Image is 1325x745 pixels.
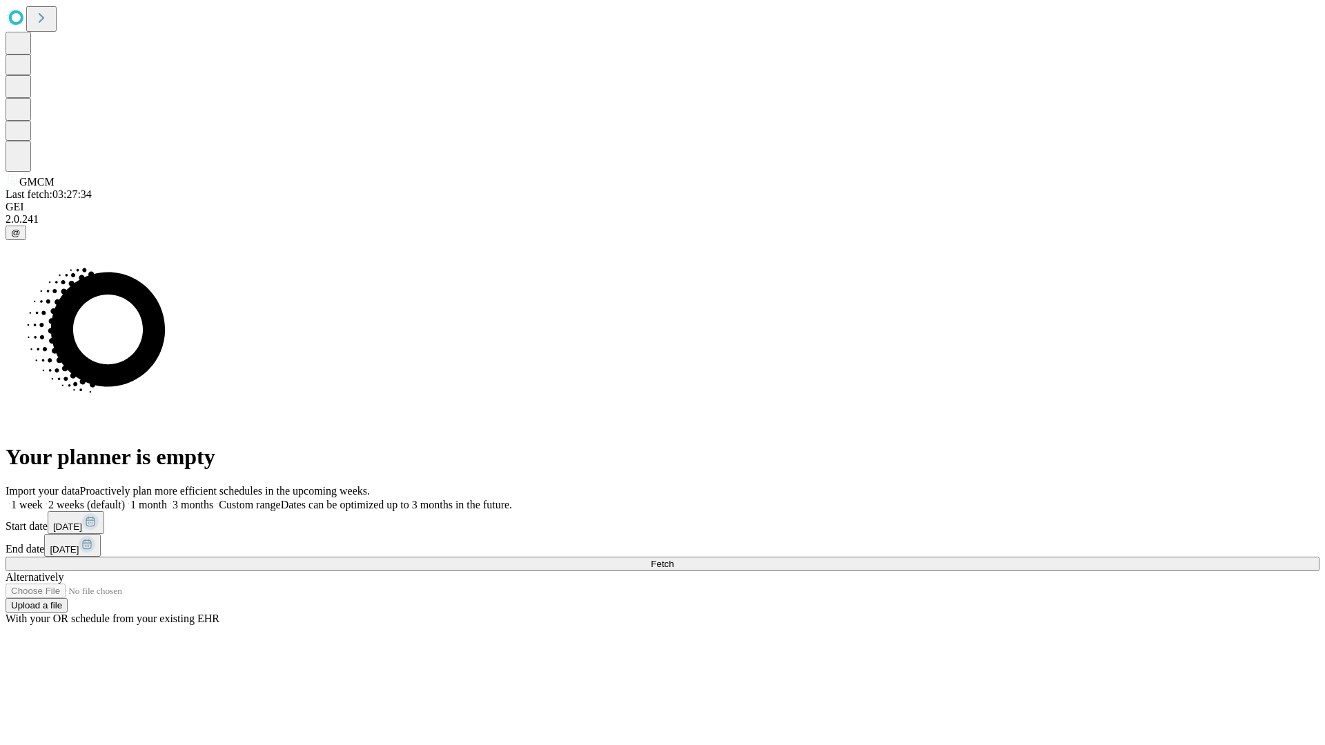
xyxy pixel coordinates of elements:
[173,499,213,510] span: 3 months
[6,613,219,624] span: With your OR schedule from your existing EHR
[48,499,125,510] span: 2 weeks (default)
[80,485,370,497] span: Proactively plan more efficient schedules in the upcoming weeks.
[6,534,1319,557] div: End date
[651,559,674,569] span: Fetch
[48,511,104,534] button: [DATE]
[6,444,1319,470] h1: Your planner is empty
[219,499,280,510] span: Custom range
[6,226,26,240] button: @
[281,499,512,510] span: Dates can be optimized up to 3 months in the future.
[6,557,1319,571] button: Fetch
[44,534,101,557] button: [DATE]
[130,499,167,510] span: 1 month
[53,521,82,532] span: [DATE]
[6,188,92,200] span: Last fetch: 03:27:34
[11,228,21,238] span: @
[50,544,79,555] span: [DATE]
[6,598,68,613] button: Upload a file
[6,213,1319,226] div: 2.0.241
[19,176,55,188] span: GMCM
[6,571,63,583] span: Alternatively
[6,201,1319,213] div: GEI
[6,511,1319,534] div: Start date
[11,499,43,510] span: 1 week
[6,485,80,497] span: Import your data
